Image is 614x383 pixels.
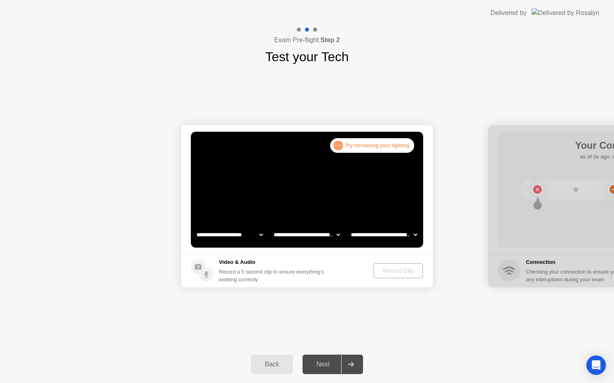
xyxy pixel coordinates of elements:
h1: Test your Tech [265,47,349,66]
div: Try increasing your lighting [330,138,414,153]
div: Back [253,361,290,368]
button: Record Clip [373,263,423,278]
div: Next [305,361,341,368]
h5: Video & Audio [219,258,327,266]
button: Next [303,355,363,374]
select: Available speakers [272,227,342,243]
div: Delivered by [491,8,527,18]
div: Record Clip [376,267,420,274]
img: Delivered by Rosalyn [532,8,599,17]
div: . . . [333,141,343,150]
button: Back [251,355,293,374]
div: Record a 5 second clip to ensure everything’s working correctly [219,268,327,283]
h4: Exam Pre-flight: [274,35,340,45]
select: Available microphones [349,227,419,243]
select: Available cameras [195,227,264,243]
div: Open Intercom Messenger [586,355,606,375]
b: Step 2 [320,36,340,43]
